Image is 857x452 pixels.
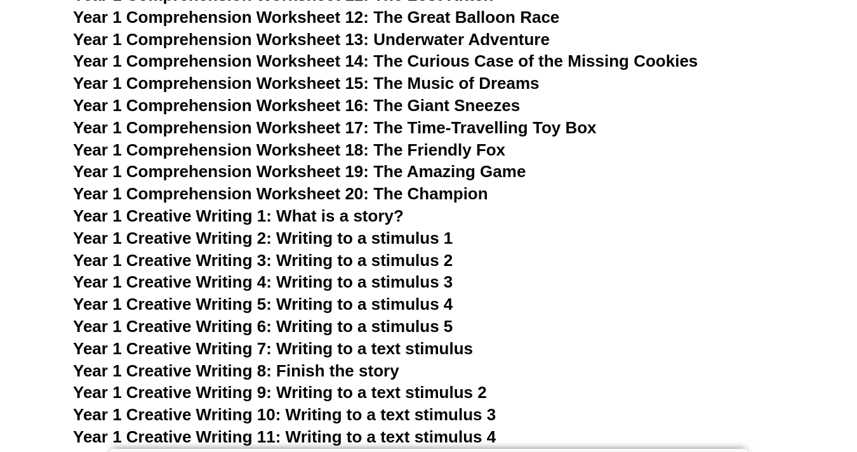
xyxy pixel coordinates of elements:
[73,361,399,380] a: Year 1 Creative Writing 8: Finish the story
[73,405,496,424] a: Year 1 Creative Writing 10: Writing to a text stimulus 3
[73,140,505,159] a: Year 1 Comprehension Worksheet 18: The Friendly Fox
[73,251,453,270] a: Year 1 Creative Writing 3: Writing to a stimulus 2
[73,184,488,203] a: Year 1 Comprehension Worksheet 20: The Champion
[73,229,453,248] a: Year 1 Creative Writing 2: Writing to a stimulus 1
[73,206,404,225] a: Year 1 Creative Writing 1: What is a story?
[73,339,473,358] a: Year 1 Creative Writing 7: Writing to a text stimulus
[73,427,496,446] a: Year 1 Creative Writing 11: Writing to a text stimulus 4
[639,309,857,452] iframe: Chat Widget
[73,51,698,70] a: Year 1 Comprehension Worksheet 14: The Curious Case of the Missing Cookies
[73,8,559,27] a: Year 1 Comprehension Worksheet 12: The Great Balloon Race
[73,74,540,93] a: Year 1 Comprehension Worksheet 15: The Music of Dreams
[73,295,453,314] a: Year 1 Creative Writing 5: Writing to a stimulus 4
[73,30,550,49] a: Year 1 Comprehension Worksheet 13: Underwater Adventure
[73,96,520,115] a: Year 1 Comprehension Worksheet 16: The Giant Sneezes
[73,118,597,137] a: Year 1 Comprehension Worksheet 17: The Time-Travelling Toy Box
[73,162,526,181] a: Year 1 Comprehension Worksheet 19: The Amazing Game
[73,272,453,291] a: Year 1 Creative Writing 4: Writing to a stimulus 3
[73,317,453,336] a: Year 1 Creative Writing 6: Writing to a stimulus 5
[73,383,487,402] a: Year 1 Creative Writing 9: Writing to a text stimulus 2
